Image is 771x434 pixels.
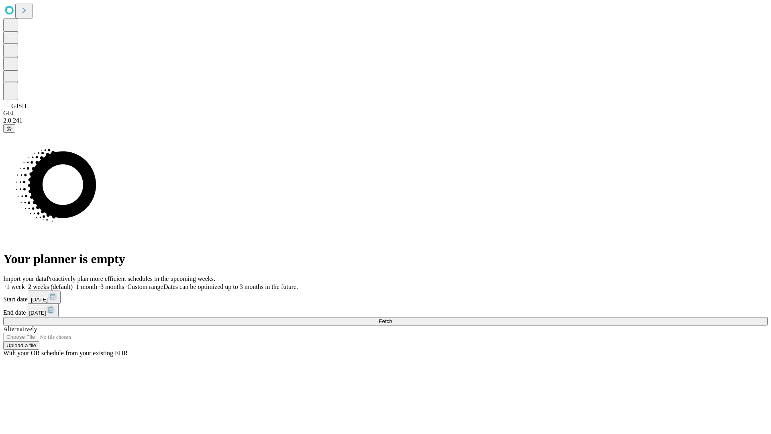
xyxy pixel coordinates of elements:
span: 2 weeks (default) [28,283,73,290]
button: [DATE] [28,291,61,304]
span: 1 month [76,283,97,290]
div: Start date [3,291,768,304]
span: [DATE] [29,310,46,316]
span: With your OR schedule from your existing EHR [3,350,128,356]
div: GEI [3,110,768,117]
div: End date [3,304,768,317]
span: Proactively plan more efficient schedules in the upcoming weeks. [47,275,215,282]
span: [DATE] [31,297,48,303]
span: @ [6,125,12,131]
span: GJSH [11,102,27,109]
button: @ [3,124,15,133]
button: Upload a file [3,341,39,350]
button: Fetch [3,317,768,325]
span: Import your data [3,275,47,282]
span: Dates can be optimized up to 3 months in the future. [163,283,298,290]
span: 1 week [6,283,25,290]
span: Alternatively [3,325,37,332]
span: 3 months [100,283,124,290]
span: Custom range [127,283,163,290]
span: Fetch [379,318,392,324]
h1: Your planner is empty [3,252,768,266]
div: 2.0.241 [3,117,768,124]
button: [DATE] [26,304,59,317]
